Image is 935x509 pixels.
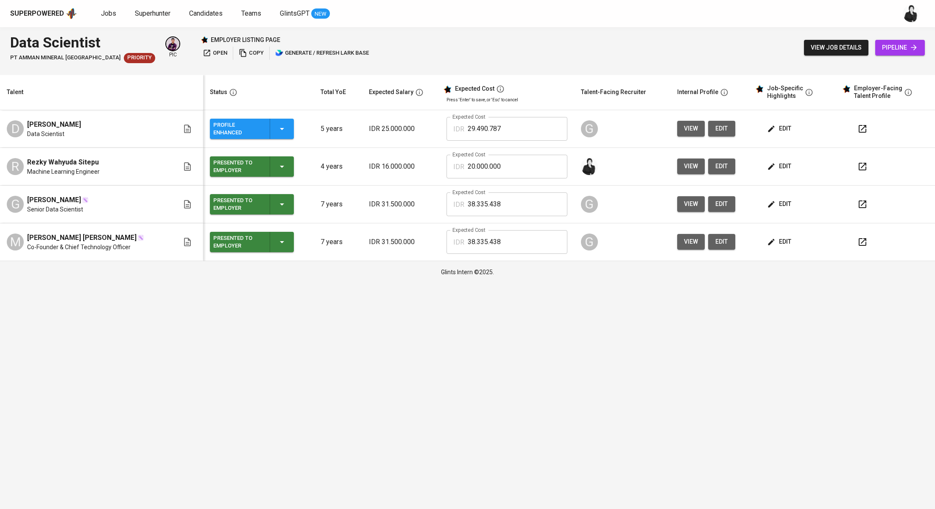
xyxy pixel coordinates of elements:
[239,48,264,58] span: copy
[124,53,155,63] div: New Job received from Demand Team
[210,232,294,252] button: Presented to Employer
[769,123,791,134] span: edit
[7,234,24,250] div: M
[213,195,263,214] div: Presented to Employer
[321,199,355,209] p: 7 years
[684,236,698,247] span: view
[453,124,464,134] p: IDR
[280,9,310,17] span: GlintsGPT
[903,5,920,22] img: medwi@glints.com
[765,159,795,174] button: edit
[453,162,464,172] p: IDR
[7,196,24,213] div: G
[581,234,598,250] div: G
[213,120,263,138] div: Profile Enhanced
[369,161,433,172] p: IDR 16.000.000
[273,47,371,60] button: lark generate / refresh lark base
[280,8,330,19] a: GlintsGPT NEW
[27,120,81,130] span: [PERSON_NAME]
[137,234,144,241] img: magic_wand.svg
[677,159,705,174] button: view
[581,87,646,97] div: Talent-Facing Recruiter
[708,196,735,212] button: edit
[211,36,280,44] p: employer listing page
[715,123,728,134] span: edit
[27,243,131,251] span: Co-Founder & Chief Technology Officer
[755,85,764,93] img: glints_star.svg
[581,120,598,137] div: G
[7,87,23,97] div: Talent
[708,121,735,136] button: edit
[767,85,803,100] div: Job-Specific Highlights
[201,36,208,44] img: Glints Star
[677,87,718,97] div: Internal Profile
[321,124,355,134] p: 5 years
[581,158,598,175] img: medwi@glints.com
[677,234,705,250] button: view
[321,87,346,97] div: Total YoE
[581,196,598,213] div: G
[241,8,263,19] a: Teams
[677,121,705,136] button: view
[27,195,81,205] span: [PERSON_NAME]
[715,161,728,172] span: edit
[27,157,99,167] span: Rezky Wahyuda Sitepu
[27,167,100,176] span: Machine Learning Engineer
[7,158,24,175] div: R
[453,200,464,210] p: IDR
[201,47,229,60] button: open
[189,9,223,17] span: Candidates
[708,234,735,250] button: edit
[677,196,705,212] button: view
[213,233,263,251] div: Presented to Employer
[27,233,137,243] span: [PERSON_NAME] [PERSON_NAME]
[210,156,294,177] button: Presented to Employer
[765,234,795,250] button: edit
[82,197,89,203] img: magic_wand.svg
[369,87,413,97] div: Expected Salary
[124,54,155,62] span: Priority
[875,40,925,56] a: pipeline
[241,9,261,17] span: Teams
[715,199,728,209] span: edit
[27,205,83,214] span: Senior Data Scientist
[203,48,227,58] span: open
[66,7,77,20] img: app logo
[443,85,452,94] img: glints_star.svg
[10,32,155,53] div: Data Scientist
[811,42,862,53] span: view job details
[842,85,851,93] img: glints_star.svg
[237,47,266,60] button: copy
[275,49,284,57] img: lark
[10,7,77,20] a: Superpoweredapp logo
[453,237,464,248] p: IDR
[684,123,698,134] span: view
[684,161,698,172] span: view
[447,97,567,103] p: Press 'Enter' to save, or 'Esc' to cancel
[804,40,868,56] button: view job details
[765,196,795,212] button: edit
[321,161,355,172] p: 4 years
[765,121,795,136] button: edit
[27,130,64,138] span: Data Scientist
[10,54,120,62] span: PT Amman Mineral [GEOGRAPHIC_DATA]
[708,159,735,174] button: edit
[210,194,294,214] button: Presented to Employer
[166,37,179,50] img: erwin@glints.com
[882,42,918,53] span: pipeline
[7,120,24,137] div: D
[165,36,180,58] div: pic
[189,8,224,19] a: Candidates
[455,85,494,93] div: Expected Cost
[311,10,330,18] span: NEW
[210,87,227,97] div: Status
[369,199,433,209] p: IDR 31.500.000
[369,237,433,247] p: IDR 31.500.000
[369,124,433,134] p: IDR 25.000.000
[684,199,698,209] span: view
[275,48,369,58] span: generate / refresh lark base
[101,9,116,17] span: Jobs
